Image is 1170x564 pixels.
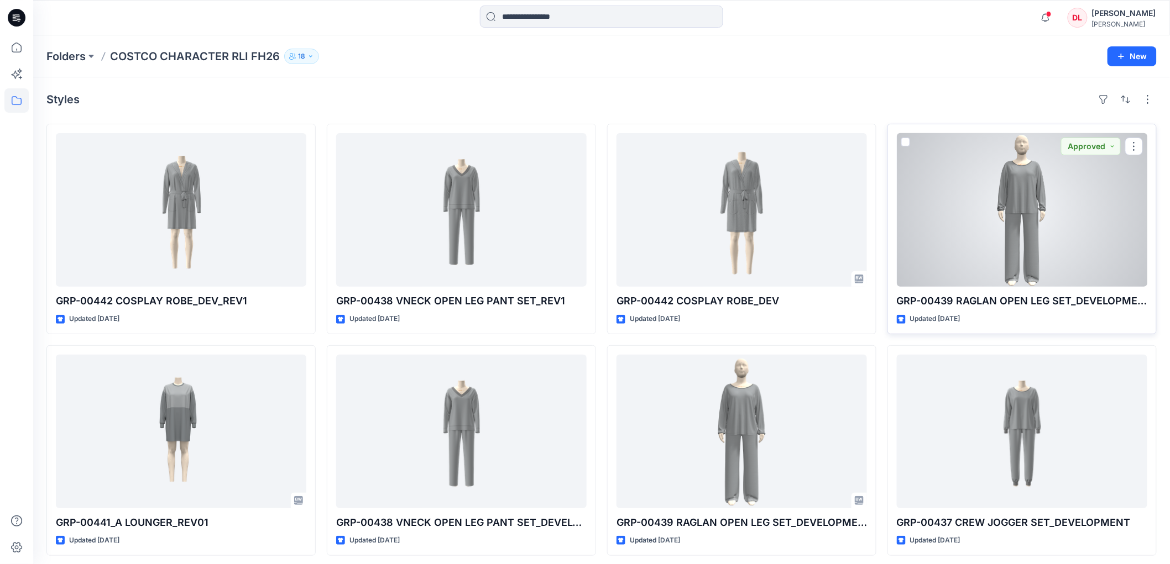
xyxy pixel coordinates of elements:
[630,535,680,546] p: Updated [DATE]
[110,49,280,64] p: COSTCO CHARACTER RLI FH26
[617,355,867,508] a: GRP-00439 RAGLAN OPEN LEG SET_DEVELOPMENT
[284,49,319,64] button: 18
[336,293,587,309] p: GRP-00438 VNECK OPEN LEG PANT SET_REV1
[46,49,86,64] a: Folders
[897,293,1147,309] p: GRP-00439 RAGLAN OPEN LEG SET_DEVELOPMENT_REV1
[336,133,587,287] a: GRP-00438 VNECK OPEN LEG PANT SET_REV1
[910,535,960,546] p: Updated [DATE]
[69,313,119,325] p: Updated [DATE]
[69,535,119,546] p: Updated [DATE]
[56,293,306,309] p: GRP-00442 COSPLAY ROBE_DEV_REV1
[56,515,306,530] p: GRP-00441_A LOUNGER_REV01
[897,355,1147,508] a: GRP-00437 CREW JOGGER SET_DEVELOPMENT
[349,535,400,546] p: Updated [DATE]
[910,313,960,325] p: Updated [DATE]
[1068,8,1088,28] div: DL
[349,313,400,325] p: Updated [DATE]
[56,355,306,508] a: GRP-00441_A LOUNGER_REV01
[897,515,1147,530] p: GRP-00437 CREW JOGGER SET_DEVELOPMENT
[46,93,80,106] h4: Styles
[897,133,1147,287] a: GRP-00439 RAGLAN OPEN LEG SET_DEVELOPMENT_REV1
[630,313,680,325] p: Updated [DATE]
[617,133,867,287] a: GRP-00442 COSPLAY ROBE_DEV
[1108,46,1157,66] button: New
[1092,7,1156,20] div: [PERSON_NAME]
[336,515,587,530] p: GRP-00438 VNECK OPEN LEG PANT SET_DEVELOPMENT
[1092,20,1156,28] div: [PERSON_NAME]
[336,355,587,508] a: GRP-00438 VNECK OPEN LEG PANT SET_DEVELOPMENT
[56,133,306,287] a: GRP-00442 COSPLAY ROBE_DEV_REV1
[617,293,867,309] p: GRP-00442 COSPLAY ROBE_DEV
[298,50,305,62] p: 18
[617,515,867,530] p: GRP-00439 RAGLAN OPEN LEG SET_DEVELOPMENT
